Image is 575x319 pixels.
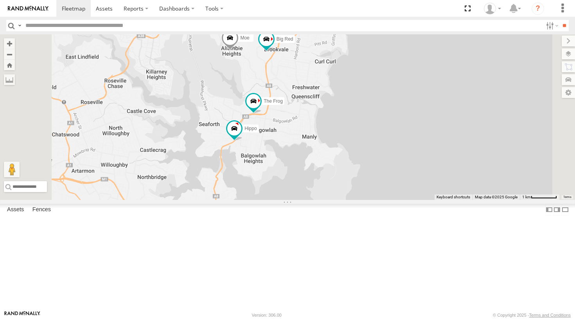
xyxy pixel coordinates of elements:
label: Measure [4,74,15,85]
a: Visit our Website [4,311,40,319]
label: Search Query [16,20,23,31]
button: Zoom in [4,38,15,49]
span: Moe [240,35,249,41]
button: Map scale: 1 km per 63 pixels [520,194,559,200]
span: The Frog [264,99,283,104]
div: © Copyright 2025 - [493,313,571,317]
span: Hippo [244,126,257,131]
button: Zoom Home [4,60,15,70]
label: Hide Summary Table [561,204,569,215]
i: ? [532,2,544,15]
span: Big Red [277,36,293,42]
label: Fences [29,204,55,215]
label: Dock Summary Table to the Right [553,204,561,215]
button: Drag Pegman onto the map to open Street View [4,162,20,177]
label: Search Filter Options [543,20,560,31]
a: Terms and Conditions [529,313,571,317]
label: Map Settings [562,87,575,98]
button: Keyboard shortcuts [437,194,470,200]
label: Dock Summary Table to the Left [545,204,553,215]
div: myBins Admin [481,3,504,14]
span: 1 km [522,195,531,199]
a: Terms (opens in new tab) [563,196,571,199]
img: rand-logo.svg [8,6,49,11]
span: Map data ©2025 Google [475,195,517,199]
div: Version: 306.00 [252,313,282,317]
label: Assets [3,204,28,215]
button: Zoom out [4,49,15,60]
